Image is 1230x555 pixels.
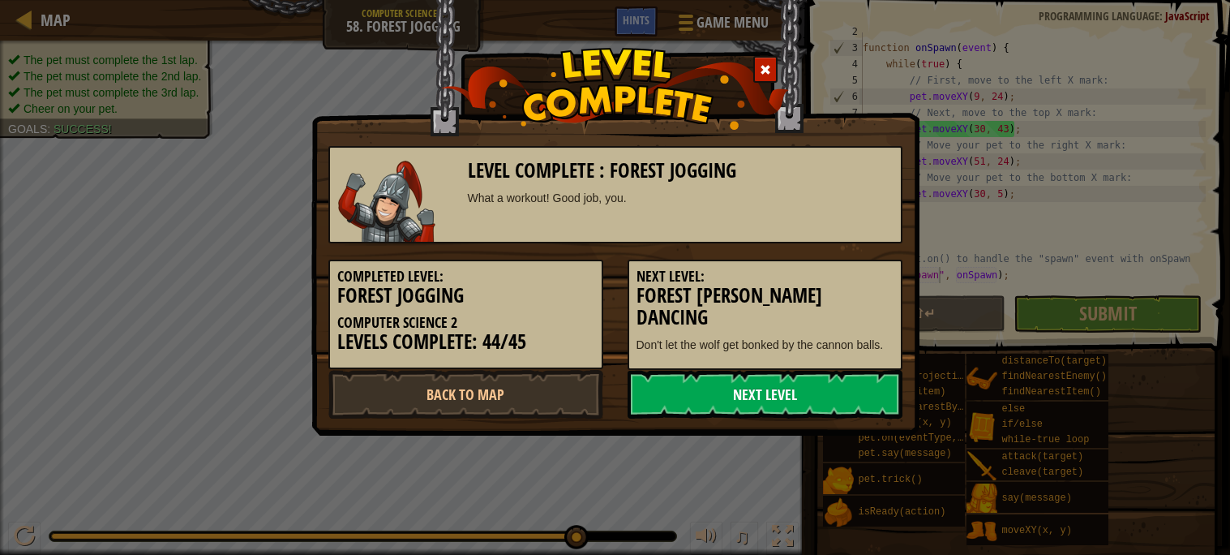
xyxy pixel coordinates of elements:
h3: Forest Jogging [337,285,594,307]
h3: Levels Complete: 44/45 [337,331,594,353]
p: Don't let the wolf get bonked by the cannon balls. [636,337,894,353]
h5: Computer Science 2 [337,315,594,331]
h3: Forest [PERSON_NAME] Dancing [636,285,894,329]
div: What a workout! Good job, you. [468,190,894,206]
h5: Next Level: [636,269,894,285]
h5: Completed Level: [337,269,594,285]
a: Back to Map [328,370,603,419]
img: level_complete.png [441,48,789,130]
a: Next Level [628,370,902,419]
h3: Level Complete : Forest Jogging [468,160,894,182]
img: samurai.png [338,161,435,242]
